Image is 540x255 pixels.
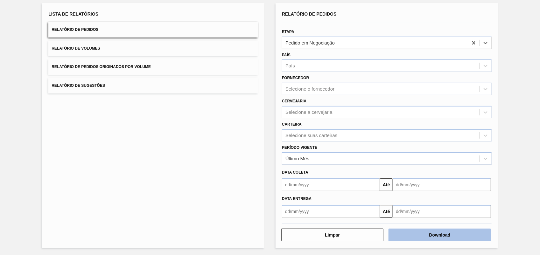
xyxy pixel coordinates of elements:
[52,27,98,32] span: Relatório de Pedidos
[52,46,100,51] span: Relatório de Volumes
[282,76,309,80] label: Fornecedor
[48,78,258,93] button: Relatório de Sugestões
[52,65,151,69] span: Relatório de Pedidos Originados por Volume
[282,178,380,191] input: dd/mm/yyyy
[282,11,337,17] span: Relatório de Pedidos
[48,59,258,75] button: Relatório de Pedidos Originados por Volume
[285,86,334,92] div: Selecione o fornecedor
[393,178,491,191] input: dd/mm/yyyy
[282,196,312,201] span: Data entrega
[285,63,295,69] div: País
[282,122,302,127] label: Carteira
[282,170,308,175] span: Data coleta
[282,30,294,34] label: Etapa
[389,229,491,241] button: Download
[282,145,317,150] label: Período Vigente
[285,133,337,138] div: Selecione suas carteiras
[52,83,105,88] span: Relatório de Sugestões
[48,22,258,38] button: Relatório de Pedidos
[285,109,333,115] div: Selecione a cervejaria
[380,205,393,218] button: Até
[285,156,309,161] div: Último Mês
[48,41,258,56] button: Relatório de Volumes
[48,11,98,17] span: Lista de Relatórios
[282,99,306,103] label: Cervejaria
[282,53,291,57] label: País
[380,178,393,191] button: Até
[281,229,383,241] button: Limpar
[282,205,380,218] input: dd/mm/yyyy
[285,40,335,45] div: Pedido em Negociação
[393,205,491,218] input: dd/mm/yyyy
